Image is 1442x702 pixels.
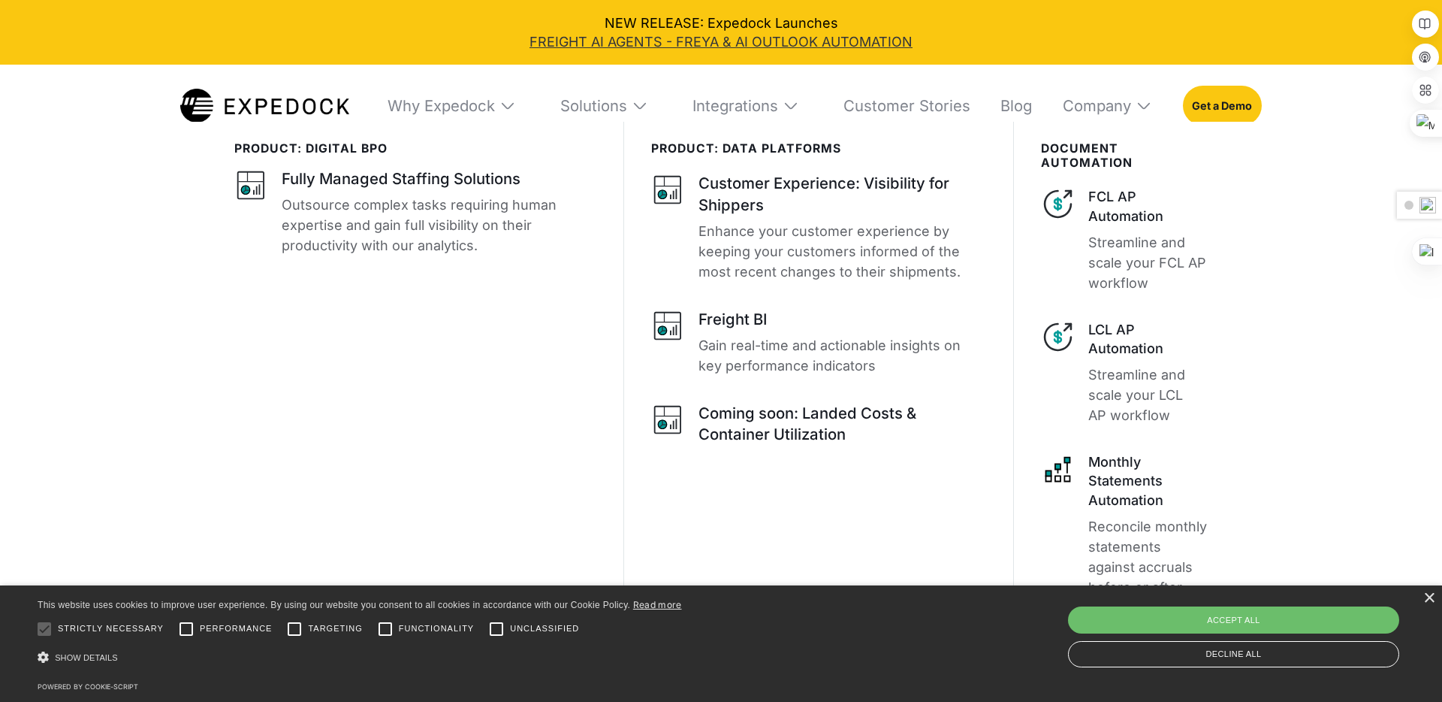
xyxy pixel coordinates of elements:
[1088,516,1208,618] p: Reconcile monthly statements against accruals before or after posting to TMS
[14,32,1428,51] a: FREIGHT AI AGENTS - FREYA & AI OUTLOOK AUTOMATION
[1041,142,1208,171] div: document automation
[1088,320,1208,358] div: LCL AP Automation
[282,168,520,189] div: Fully Managed Staffing Solutions
[651,142,985,156] div: PRODUCT: data platforms
[234,168,596,256] a: Fully Managed Staffing SolutionsOutsource complex tasks requiring human expertise and gain full v...
[374,65,530,146] div: Why Expedock
[234,142,596,156] div: product: digital bpo
[1088,452,1208,510] div: Monthly Statements Automation
[14,14,1428,51] div: NEW RELEASE: Expedock Launches
[651,309,985,376] a: Freight BIGain real-time and actionable insights on key performance indicators
[651,403,985,450] a: Coming soon: Landed Costs & Container Utilization
[1184,540,1442,702] iframe: Chat Widget
[692,96,778,115] div: Integrations
[560,96,627,115] div: Solutions
[388,96,495,115] div: Why Expedock
[1183,86,1262,125] a: Get a Demo
[1041,320,1208,425] a: LCL AP AutomationStreamline and scale your LCL AP workflow
[200,622,273,635] span: Performance
[698,309,768,330] div: Freight BI
[1049,65,1166,146] div: Company
[38,646,682,670] div: Show details
[698,403,985,446] div: Coming soon: Landed Costs & Container Utilization
[698,335,985,376] p: Gain real-time and actionable insights on key performance indicators
[698,221,985,282] p: Enhance your customer experience by keeping your customers informed of the most recent changes to...
[38,600,630,610] span: This website uses cookies to improve user experience. By using our website you consent to all coo...
[651,173,985,281] a: Customer Experience: Visibility for ShippersEnhance your customer experience by keeping your cust...
[38,682,138,691] a: Powered by cookie-script
[399,622,474,635] span: Functionality
[1068,607,1399,634] div: Accept all
[1088,232,1208,293] p: Streamline and scale your FCL AP workflow
[1068,641,1399,667] div: Decline all
[679,65,813,146] div: Integrations
[1088,365,1208,425] p: Streamline and scale your LCL AP workflow
[58,622,164,635] span: Strictly necessary
[698,173,985,216] div: Customer Experience: Visibility for Shippers
[308,622,362,635] span: Targeting
[1063,96,1131,115] div: Company
[1088,187,1208,225] div: FCL AP Automation
[510,622,579,635] span: Unclassified
[1041,187,1208,292] a: FCL AP AutomationStreamline and scale your FCL AP workflow
[830,65,970,146] a: Customer Stories
[633,599,682,610] a: Read more
[987,65,1032,146] a: Blog
[55,653,118,662] span: Show details
[282,195,596,256] p: Outsource complex tasks requiring human expertise and gain full visibility on their productivity ...
[547,65,662,146] div: Solutions
[1041,452,1208,618] a: Monthly Statements AutomationReconcile monthly statements against accruals before or after postin...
